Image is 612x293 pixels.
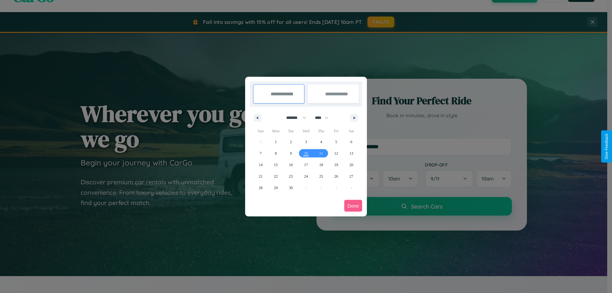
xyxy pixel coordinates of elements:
[259,159,263,171] span: 14
[268,171,283,182] button: 22
[259,182,263,194] span: 28
[289,159,293,171] span: 16
[329,171,344,182] button: 26
[283,136,298,148] button: 2
[298,159,313,171] button: 17
[275,148,277,159] span: 8
[260,148,262,159] span: 7
[329,148,344,159] button: 12
[314,126,329,136] span: Thu
[604,134,609,159] div: Give Feedback
[329,159,344,171] button: 19
[298,148,313,159] button: 10
[283,126,298,136] span: Tue
[274,182,278,194] span: 29
[344,136,359,148] button: 6
[274,159,278,171] span: 15
[344,148,359,159] button: 13
[259,171,263,182] span: 21
[334,159,338,171] span: 19
[304,171,308,182] span: 24
[298,171,313,182] button: 24
[349,148,353,159] span: 13
[319,148,323,159] span: 11
[289,182,293,194] span: 30
[253,126,268,136] span: Sun
[304,159,308,171] span: 17
[305,136,307,148] span: 3
[268,148,283,159] button: 8
[283,148,298,159] button: 9
[274,171,278,182] span: 22
[298,136,313,148] button: 3
[268,159,283,171] button: 15
[314,171,329,182] button: 25
[319,159,323,171] span: 18
[350,136,352,148] span: 6
[253,148,268,159] button: 7
[344,126,359,136] span: Sat
[283,182,298,194] button: 30
[275,136,277,148] span: 1
[304,148,308,159] span: 10
[298,126,313,136] span: Wed
[334,148,338,159] span: 12
[268,136,283,148] button: 1
[290,148,292,159] span: 9
[335,136,337,148] span: 5
[319,171,323,182] span: 25
[253,171,268,182] button: 21
[349,159,353,171] span: 20
[320,136,322,148] span: 4
[314,159,329,171] button: 18
[334,171,338,182] span: 26
[314,136,329,148] button: 4
[289,171,293,182] span: 23
[344,200,362,212] button: Done
[314,148,329,159] button: 11
[344,171,359,182] button: 27
[283,171,298,182] button: 23
[283,159,298,171] button: 16
[349,171,353,182] span: 27
[268,126,283,136] span: Mon
[329,136,344,148] button: 5
[268,182,283,194] button: 29
[253,159,268,171] button: 14
[329,126,344,136] span: Fri
[290,136,292,148] span: 2
[344,159,359,171] button: 20
[253,182,268,194] button: 28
